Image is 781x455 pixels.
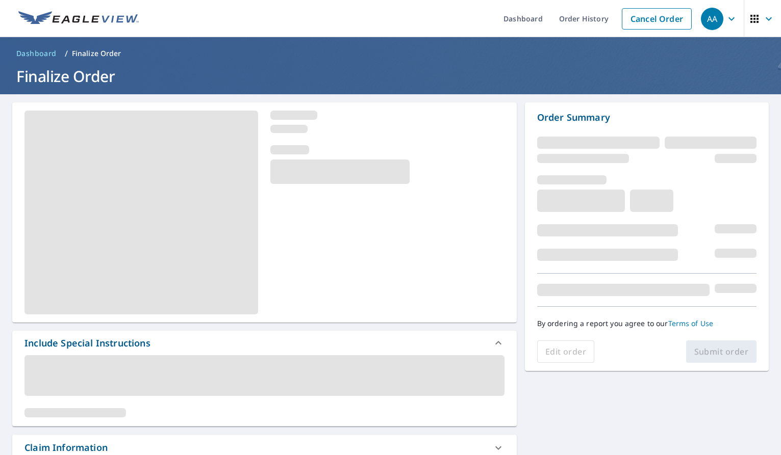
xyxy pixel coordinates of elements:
[24,441,108,454] div: Claim Information
[537,319,757,328] p: By ordering a report you agree to our
[16,48,57,59] span: Dashboard
[12,45,61,62] a: Dashboard
[12,66,769,87] h1: Finalize Order
[72,48,121,59] p: Finalize Order
[537,111,757,124] p: Order Summary
[668,318,714,328] a: Terms of Use
[622,8,692,30] a: Cancel Order
[12,331,517,355] div: Include Special Instructions
[701,8,723,30] div: AA
[18,11,139,26] img: EV Logo
[24,336,150,350] div: Include Special Instructions
[12,45,769,62] nav: breadcrumb
[65,47,68,60] li: /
